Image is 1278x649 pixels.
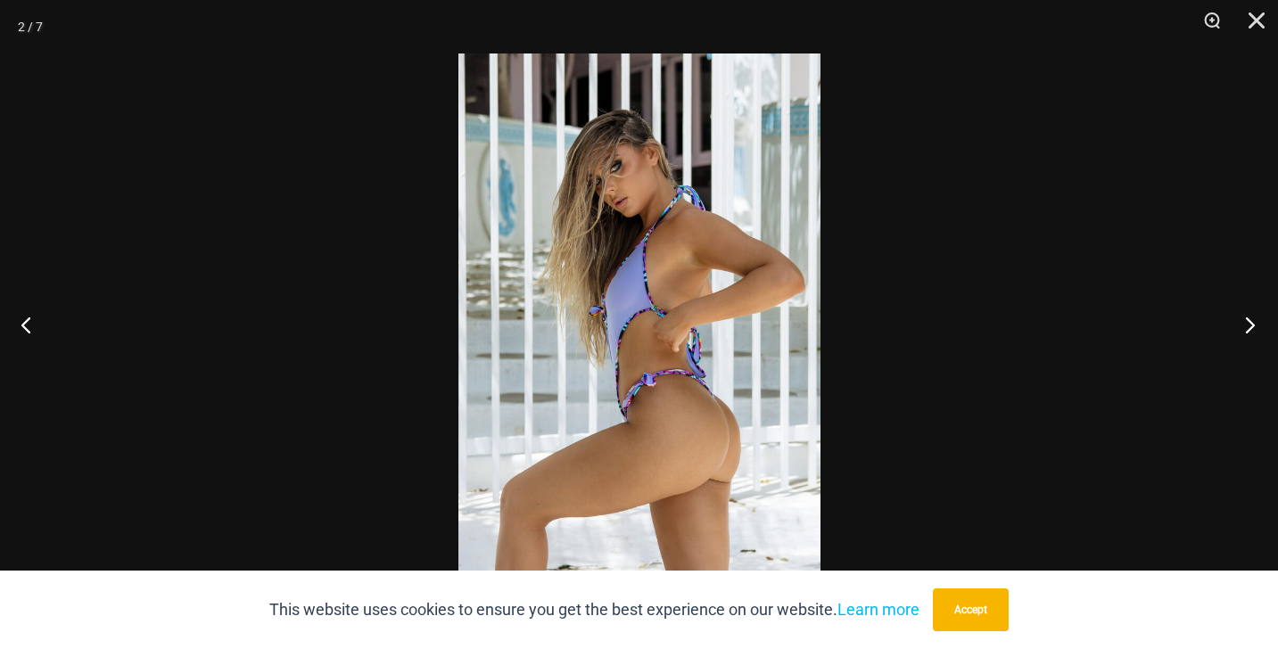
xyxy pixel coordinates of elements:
p: This website uses cookies to ensure you get the best experience on our website. [269,596,919,623]
button: Accept [933,588,1009,631]
img: Havana Club Purple Multi 820 One Piece 03 [458,53,820,596]
a: Learn more [837,600,919,619]
button: Next [1211,280,1278,369]
div: 2 / 7 [18,13,43,40]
